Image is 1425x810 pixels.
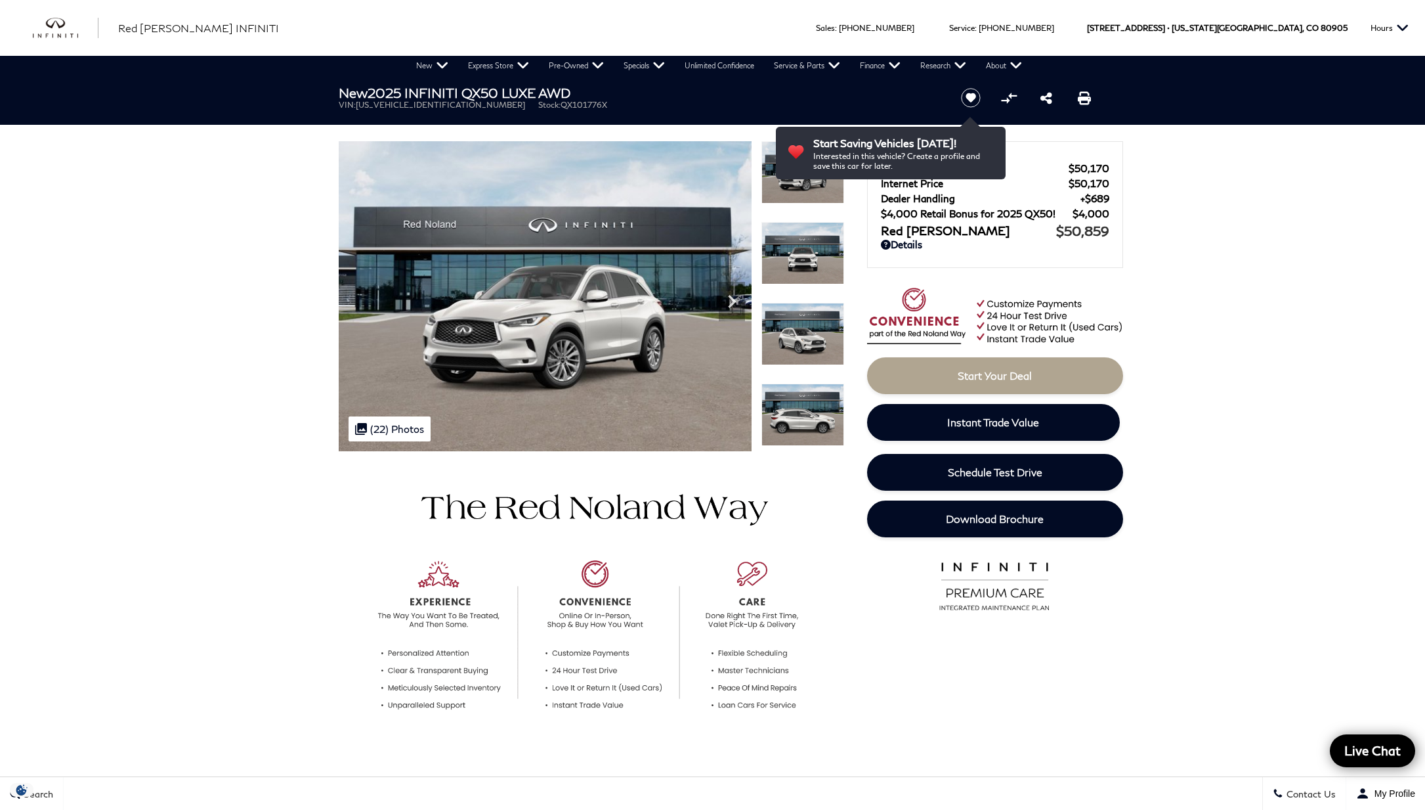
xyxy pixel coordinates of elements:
[881,177,1069,189] span: Internet Price
[761,303,844,365] img: New 2025 RADIANT WHITE INFINITI LUXE AWD image 3
[958,369,1032,382] span: Start Your Deal
[1283,788,1336,799] span: Contact Us
[339,85,368,101] strong: New
[20,788,53,799] span: Search
[1080,192,1109,204] span: $689
[867,454,1123,491] a: Schedule Test Drive
[910,56,976,76] a: Research
[458,56,539,76] a: Express Store
[947,416,1039,428] span: Instant Trade Value
[1330,734,1415,767] a: Live Chat
[675,56,764,76] a: Unlimited Confidence
[881,192,1109,204] a: Dealer Handling $689
[1040,90,1052,106] a: Share this New 2025 INFINITI QX50 LUXE AWD
[764,56,850,76] a: Service & Parts
[1069,162,1109,174] span: $50,170
[719,282,745,321] div: Next
[1346,777,1425,810] button: Open user profile menu
[118,22,279,34] span: Red [PERSON_NAME] INFINITI
[867,404,1120,441] a: Instant Trade Value
[850,56,910,76] a: Finance
[538,100,561,110] span: Stock:
[956,87,985,108] button: Save vehicle
[881,162,1109,174] a: MSRP $50,170
[881,162,1069,174] span: MSRP
[356,100,525,110] span: [US_VEHICLE_IDENTIFICATION_NUMBER]
[881,192,1080,204] span: Dealer Handling
[761,222,844,284] img: New 2025 RADIANT WHITE INFINITI LUXE AWD image 2
[975,23,977,33] span: :
[33,18,98,39] a: infiniti
[561,100,607,110] span: QX101776X
[539,56,614,76] a: Pre-Owned
[1338,742,1407,759] span: Live Chat
[931,559,1059,612] img: infinitipremiumcare.png
[1073,208,1109,219] span: $4,000
[406,56,1032,76] nav: Main Navigation
[999,88,1019,108] button: Compare Vehicle
[406,56,458,76] a: New
[881,223,1056,238] span: Red [PERSON_NAME]
[949,23,975,33] span: Service
[881,208,1109,219] a: $4,000 Retail Bonus for 2025 QX50! $4,000
[339,141,752,451] img: New 2025 RADIANT WHITE INFINITI LUXE AWD image 1
[7,783,37,797] section: Click to Open Cookie Consent Modal
[948,466,1042,478] span: Schedule Test Drive
[839,23,914,33] a: [PHONE_NUMBER]
[835,23,837,33] span: :
[881,238,1109,250] a: Details
[1087,23,1348,33] a: [STREET_ADDRESS] • [US_STATE][GEOGRAPHIC_DATA], CO 80905
[614,56,675,76] a: Specials
[1369,788,1415,799] span: My Profile
[761,141,844,204] img: New 2025 RADIANT WHITE INFINITI LUXE AWD image 1
[1056,223,1109,238] span: $50,859
[339,85,939,100] h1: 2025 INFINITI QX50 LUXE AWD
[118,20,279,36] a: Red [PERSON_NAME] INFINITI
[349,416,431,441] div: (22) Photos
[979,23,1054,33] a: [PHONE_NUMBER]
[976,56,1032,76] a: About
[339,100,356,110] span: VIN:
[7,783,37,797] img: Opt-Out Icon
[946,512,1044,525] span: Download Brochure
[1078,90,1091,106] a: Print this New 2025 INFINITI QX50 LUXE AWD
[761,384,844,446] img: New 2025 RADIANT WHITE INFINITI LUXE AWD image 4
[33,18,98,39] img: INFINITI
[881,177,1109,189] a: Internet Price $50,170
[1069,177,1109,189] span: $50,170
[881,223,1109,238] a: Red [PERSON_NAME] $50,859
[867,357,1123,394] a: Start Your Deal
[867,501,1123,537] a: Download Brochure
[881,208,1073,219] span: $4,000 Retail Bonus for 2025 QX50!
[816,23,835,33] span: Sales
